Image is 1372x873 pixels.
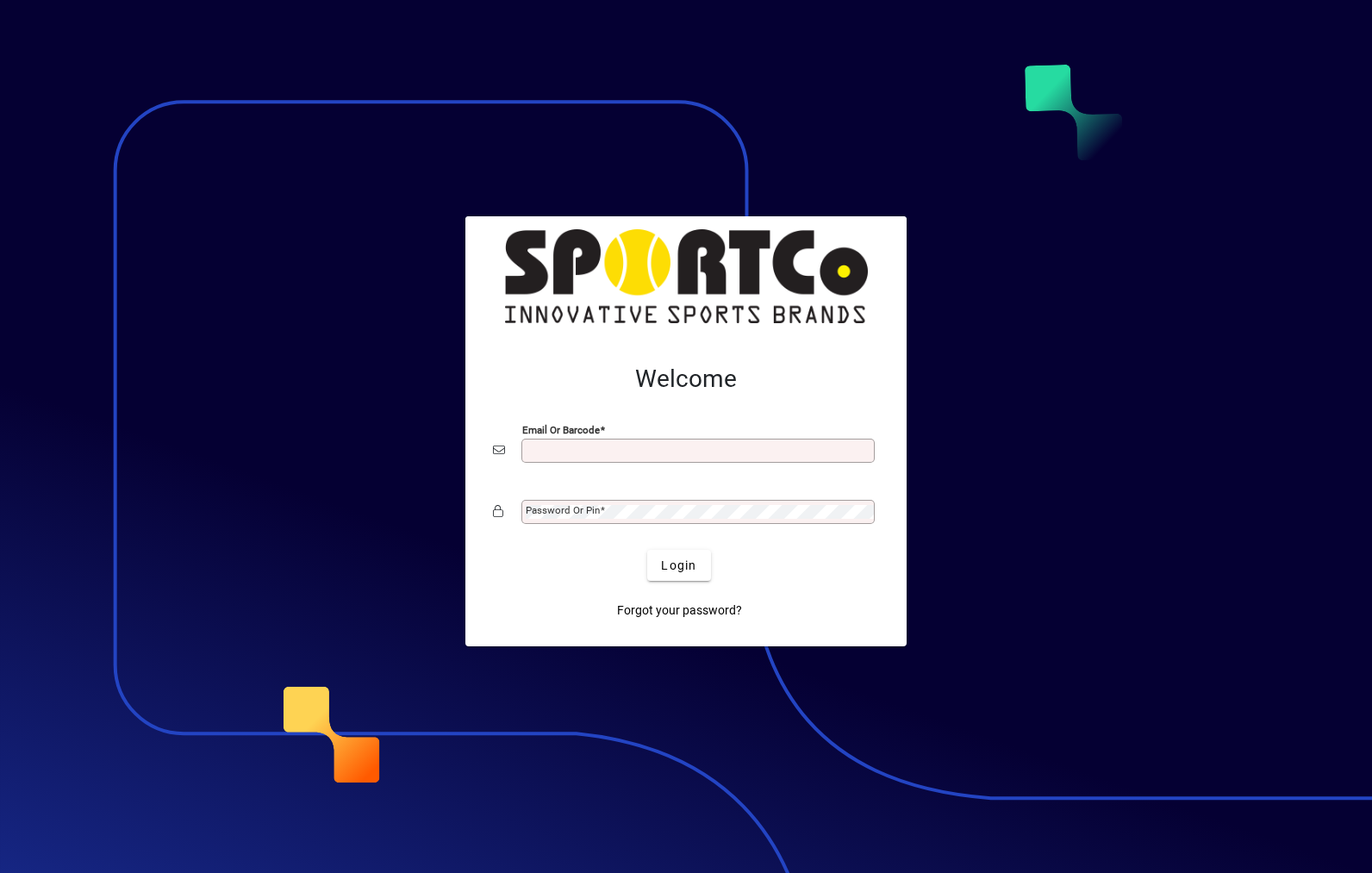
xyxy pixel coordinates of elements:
h2: Welcome [493,365,879,394]
mat-label: Password or Pin [526,504,600,516]
button: Login [647,550,710,581]
mat-label: Email or Barcode [522,424,600,436]
span: Login [661,557,696,575]
a: Forgot your password? [610,595,749,626]
span: Forgot your password? [617,602,742,620]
